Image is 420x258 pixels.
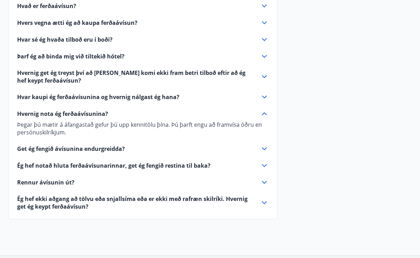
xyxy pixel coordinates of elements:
div: Rennur ávísunin út? [17,178,269,187]
div: Hvar kaupi ég ferðaávísunina og hvernig nálgast ég hana? [17,93,269,101]
div: Hvers vegna ætti ég að kaupa ferðaávísun? [17,19,269,27]
span: Rennur ávísunin út? [17,179,74,186]
span: Hvar kaupi ég ferðaávísunina og hvernig nálgast ég hana? [17,93,179,101]
span: Get ég fengið ávísunina endurgreidda? [17,145,125,153]
span: Hvar sé ég hvaða tilboð eru í boði? [17,36,113,43]
span: Hvers vegna ætti ég að kaupa ferðaávísun? [17,19,137,27]
div: Hvernig nota ég ferðaávísunina? [17,110,269,118]
span: Ég hef ekki aðgang að tölvu eða snjallsíma eða er ekki með rafræn skilríki. Hvernig get ég keypt ... [17,195,252,210]
div: Hvernig get ég treyst því að [PERSON_NAME] komi ekki fram betri tilboð eftir að ég hef keypt ferð... [17,69,269,84]
div: Ég hef ekki aðgang að tölvu eða snjallsíma eða er ekki með rafræn skilríki. Hvernig get ég keypt ... [17,195,269,210]
div: Þarf ég að binda mig við tiltekið hótel? [17,52,269,61]
div: Ég hef notað hluta ferðaávísunarinnar, get ég fengið restina til baka? [17,161,269,170]
span: Hvernig get ég treyst því að [PERSON_NAME] komi ekki fram betri tilboð eftir að ég hef keypt ferð... [17,69,252,84]
div: Get ég fengið ávísunina endurgreidda? [17,145,269,153]
span: Þarf ég að binda mig við tiltekið hótel? [17,53,124,60]
span: Hvernig nota ég ferðaávísunina? [17,110,108,118]
div: Hvar sé ég hvaða tilboð eru í boði? [17,35,269,44]
span: Ég hef notað hluta ferðaávísunarinnar, get ég fengið restina til baka? [17,162,211,169]
div: Hvað er ferðaávísun? [17,2,269,10]
span: Hvað er ferðaávísun? [17,2,76,10]
p: Þegar þú mætir á áfangastað gefur þú upp kennitölu þína. Þú þarft engu að framvísa öðru en persón... [17,121,269,136]
div: Hvernig nota ég ferðaávísunina? [17,118,269,136]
